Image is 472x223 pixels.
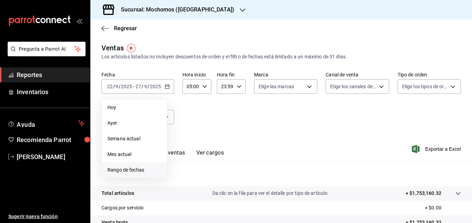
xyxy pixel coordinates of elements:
label: Canal de venta [326,72,389,77]
p: Da clic en la fila para ver el detalle por tipo de artículo [212,190,328,197]
span: Semana actual [107,135,161,142]
span: Ayuda [17,119,75,127]
span: Regresar [114,25,137,32]
span: Ayer [107,119,161,127]
input: -- [115,84,119,89]
label: Marca [254,72,317,77]
input: ---- [121,84,132,89]
span: Hoy [107,104,161,111]
input: ---- [149,84,161,89]
span: Reportes [17,70,84,80]
p: Total artículos [101,190,134,197]
p: + $0.00 [425,204,461,212]
input: -- [107,84,113,89]
span: [PERSON_NAME] [17,152,84,162]
span: Sugerir nueva función [8,213,84,220]
span: Rango de fechas [107,166,161,174]
img: Tooltip marker [127,44,136,52]
span: Inventarios [17,87,84,97]
label: Hora inicio [182,72,211,77]
input: -- [135,84,141,89]
label: Hora fin [217,72,246,77]
button: Ver cargos [196,149,224,161]
button: Exportar a Excel [413,145,461,153]
span: Elige las marcas [259,83,294,90]
p: Cargos por servicio [101,204,144,212]
span: - [133,84,135,89]
span: Recomienda Parrot [17,135,84,144]
button: Ver ventas [158,149,185,161]
span: / [141,84,144,89]
span: Elige los tipos de orden [402,83,448,90]
a: Pregunta a Parrot AI [5,50,86,58]
label: Tipo de orden [398,72,461,77]
div: navigation tabs [113,149,224,161]
button: open_drawer_menu [76,18,82,24]
button: Regresar [101,25,137,32]
span: Elige los canales de venta [330,83,376,90]
h3: Sucursal: Mochomos ([GEOGRAPHIC_DATA]) [115,6,234,14]
span: / [119,84,121,89]
div: Los artículos listados no incluyen descuentos de orden y el filtro de fechas está limitado a un m... [101,53,461,60]
span: Mes actual [107,151,161,158]
div: Ventas [101,43,124,53]
span: / [113,84,115,89]
button: Pregunta a Parrot AI [8,42,86,56]
input: -- [144,84,147,89]
p: + $1,753,160.32 [406,190,441,197]
label: Fecha [101,72,174,77]
span: Pregunta a Parrot AI [19,46,75,53]
p: Resumen [101,170,461,178]
span: / [147,84,149,89]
